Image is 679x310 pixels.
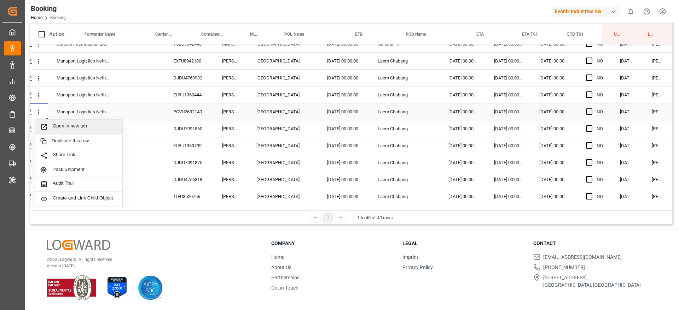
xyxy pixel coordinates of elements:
div: [PERSON_NAME] [214,137,248,154]
div: 1 [324,213,332,222]
a: Partnerships [271,275,300,280]
span: POL Name [284,32,304,37]
div: [PERSON_NAME] [214,87,248,103]
div: [DATE] 00:00:00 [531,103,578,120]
div: [PERSON_NAME] [214,120,248,137]
div: Laem Chabang [369,171,440,188]
div: [DATE] 12:10:37 [611,103,643,120]
div: [DATE] 00:00:00 [531,171,578,188]
div: [DATE] 00:00:00 [440,70,486,86]
div: [GEOGRAPHIC_DATA] [248,137,319,154]
img: AICPA SOC [138,275,163,300]
div: [PERSON_NAME] [643,53,672,69]
div: [GEOGRAPHIC_DATA] [248,87,319,103]
div: [DATE] 00:00:00 [440,120,486,137]
div: [DATE] 00:00:00 [531,120,578,137]
div: [PERSON_NAME] [643,87,672,103]
div: [PERSON_NAME] [643,171,672,188]
div: [DATE] 00:00:00 [531,87,578,103]
div: [DATE] 00:00:00 [319,70,369,86]
div: [DATE] 00:00:00 [486,70,531,86]
div: Press SPACE to select this row. [6,87,672,103]
h3: Contact [533,240,656,247]
div: DJDU4769932 [165,70,214,86]
div: [DATE] 00:00:00 [531,188,578,205]
div: [GEOGRAPHIC_DATA] [248,53,319,69]
img: ISO 27001 Certification [105,275,129,300]
span: Container No. [201,32,223,37]
span: POD Name [406,32,426,37]
div: [DATE] 00:00:00 [486,171,531,188]
span: ETD TS1 [567,32,584,37]
div: Manuport Logistics Netherlands BV [48,87,119,103]
div: [GEOGRAPHIC_DATA] [248,120,319,137]
div: [PERSON_NAME] [214,53,248,69]
a: Home [271,254,284,260]
div: Laem Chabang [369,137,440,154]
div: [DATE] 12:09:55 [611,120,643,137]
button: Evonik Industries AG [552,5,623,18]
div: [PERSON_NAME] [643,154,672,171]
div: Press SPACE to select this row. [6,103,672,120]
div: [DATE] 12:08:32 [611,171,643,188]
div: [DATE] 00:00:00 [319,171,369,188]
div: [DATE] 00:00:00 [486,87,531,103]
div: [DATE] 00:00:00 [440,188,486,205]
a: About Us [271,264,291,270]
div: EURU1363799 [165,137,214,154]
div: [PERSON_NAME] [214,154,248,171]
div: [DATE] 00:00:00 [440,154,486,171]
div: TIFU3520756 [165,188,214,205]
div: DJDU7091860 [165,120,214,137]
div: [DATE] 12:08:54 [611,154,643,171]
div: Manuport Logistics Netherlands BV [48,53,119,69]
div: [DATE] 00:00:00 [440,137,486,154]
span: [PHONE_NUMBER] [543,264,585,271]
div: DJDU4756318 [165,171,214,188]
span: [EMAIL_ADDRESS][DOMAIN_NAME] [543,254,622,261]
div: [PERSON_NAME] [214,70,248,86]
div: Laem Chabang [369,188,440,205]
div: [DATE] 00:00:00 [440,87,486,103]
div: Evonik Industries AG [552,6,620,17]
div: Press SPACE to select this row. [6,137,672,154]
img: Logward Logo [47,240,110,250]
div: NO [597,172,603,188]
a: Home [31,15,42,20]
div: Laem Chabang [369,120,440,137]
span: ETA [476,32,484,37]
div: [DATE] 12:09:27 [611,137,643,154]
div: NO [597,70,603,86]
div: [GEOGRAPHIC_DATA] [248,171,319,188]
div: [DATE] 00:00:00 [531,70,578,86]
div: Press SPACE to select this row. [6,53,672,70]
div: [DATE] 00:00:00 [486,120,531,137]
div: [DATE] 00:00:00 [531,154,578,171]
h3: Company [271,240,394,247]
div: [PERSON_NAME] [214,171,248,188]
div: [PERSON_NAME] [643,137,672,154]
div: [DATE] 00:00:00 [486,53,531,69]
div: Laem Chabang [369,70,440,86]
div: [DATE] 00:00:00 [319,87,369,103]
div: NO [597,155,603,171]
div: [DATE] 00:00:00 [319,103,369,120]
div: Laem Chabang [369,103,440,120]
a: Privacy Policy [402,264,433,270]
div: [DATE] 00:00:00 [486,103,531,120]
div: Laem Chabang [369,53,440,69]
h3: Legal [402,240,525,247]
div: [GEOGRAPHIC_DATA] [248,103,319,120]
span: Update Last Opened By [614,32,621,37]
span: ETA TS1 [522,32,538,37]
div: [DATE] 00:00:00 [440,103,486,120]
div: Press SPACE to select this row. [6,171,672,188]
div: [DATE] 00:00:00 [319,154,369,171]
div: [DATE] 00:00:00 [440,53,486,69]
span: [STREET_ADDRESS], [GEOGRAPHIC_DATA], [GEOGRAPHIC_DATA] [543,274,641,289]
div: NO [597,53,603,69]
div: [DATE] 00:00:00 [531,53,578,69]
div: [DATE] 12:12:53 [611,53,643,69]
